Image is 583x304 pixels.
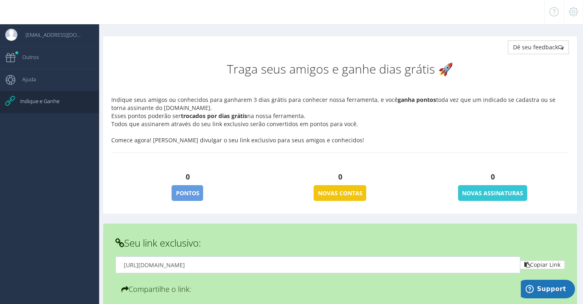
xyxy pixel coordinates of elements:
[14,69,36,89] span: Ajuda
[121,285,559,293] h4: Compartilhe o link:
[398,96,436,103] b: ganha pontos
[117,169,258,185] h4: 0
[458,185,527,201] p: novas assinaturas
[111,62,569,76] h2: Traga seus amigos e ganhe dias grátis 🚀
[115,238,565,248] h3: Seu link exclusivo:
[17,25,84,45] span: [EMAIL_ADDRESS][DOMAIN_NAME]
[5,29,17,41] img: User Image
[12,91,59,111] span: Indique e Ganhe
[103,36,577,213] div: Indique seus amigos ou conhecidos para ganharem 3 dias grátis para conhecer nossa ferramenta, e v...
[508,40,569,54] button: Dê seu feedback
[521,280,575,300] iframe: Opens a widget where you can find more information
[314,185,366,201] p: novas Contas
[172,185,203,201] p: Pontos
[270,169,410,185] h4: 0
[520,260,565,269] button: Copiar Link
[422,169,563,185] h4: 0
[14,47,39,67] span: Outros
[181,112,247,120] b: trocados por dias grátis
